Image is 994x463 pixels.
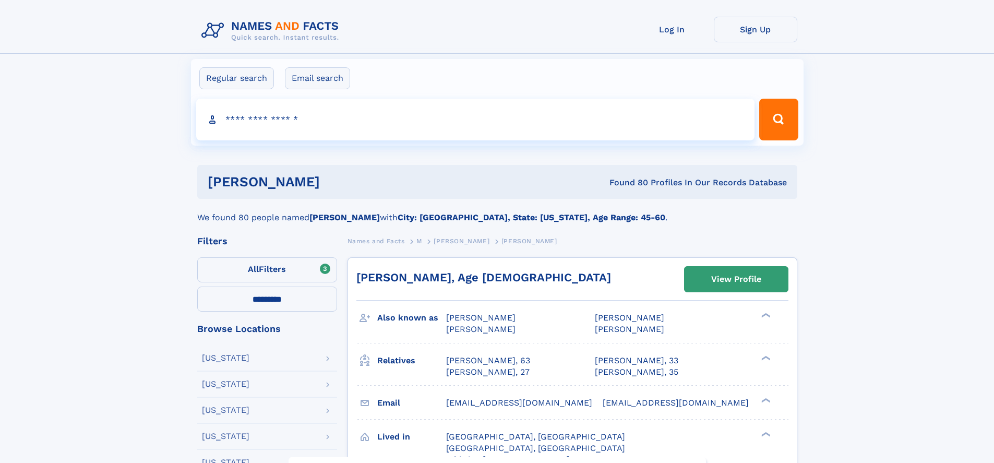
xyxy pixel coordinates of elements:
[348,234,405,247] a: Names and Facts
[356,271,611,284] a: [PERSON_NAME], Age [DEMOGRAPHIC_DATA]
[202,406,249,414] div: [US_STATE]
[434,238,489,245] span: [PERSON_NAME]
[603,398,749,408] span: [EMAIL_ADDRESS][DOMAIN_NAME]
[197,236,337,246] div: Filters
[434,234,489,247] a: [PERSON_NAME]
[446,313,516,323] span: [PERSON_NAME]
[285,67,350,89] label: Email search
[377,394,446,412] h3: Email
[714,17,797,42] a: Sign Up
[197,324,337,334] div: Browse Locations
[446,432,625,442] span: [GEOGRAPHIC_DATA], [GEOGRAPHIC_DATA]
[759,431,771,437] div: ❯
[197,17,348,45] img: Logo Names and Facts
[202,432,249,441] div: [US_STATE]
[377,309,446,327] h3: Also known as
[630,17,714,42] a: Log In
[416,234,422,247] a: M
[197,257,337,282] label: Filters
[685,267,788,292] a: View Profile
[197,199,797,224] div: We found 80 people named with .
[202,380,249,388] div: [US_STATE]
[377,352,446,370] h3: Relatives
[759,99,798,140] button: Search Button
[446,398,592,408] span: [EMAIL_ADDRESS][DOMAIN_NAME]
[309,212,380,222] b: [PERSON_NAME]
[196,99,755,140] input: search input
[595,366,678,378] a: [PERSON_NAME], 35
[446,324,516,334] span: [PERSON_NAME]
[199,67,274,89] label: Regular search
[377,428,446,446] h3: Lived in
[759,354,771,361] div: ❯
[711,267,761,291] div: View Profile
[759,312,771,319] div: ❯
[501,238,557,245] span: [PERSON_NAME]
[446,355,530,366] a: [PERSON_NAME], 63
[248,264,259,274] span: All
[202,354,249,362] div: [US_STATE]
[208,175,465,188] h1: [PERSON_NAME]
[398,212,665,222] b: City: [GEOGRAPHIC_DATA], State: [US_STATE], Age Range: 45-60
[595,324,664,334] span: [PERSON_NAME]
[595,313,664,323] span: [PERSON_NAME]
[464,177,787,188] div: Found 80 Profiles In Our Records Database
[446,366,530,378] a: [PERSON_NAME], 27
[446,443,625,453] span: [GEOGRAPHIC_DATA], [GEOGRAPHIC_DATA]
[595,355,678,366] a: [PERSON_NAME], 33
[759,397,771,403] div: ❯
[416,238,422,245] span: M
